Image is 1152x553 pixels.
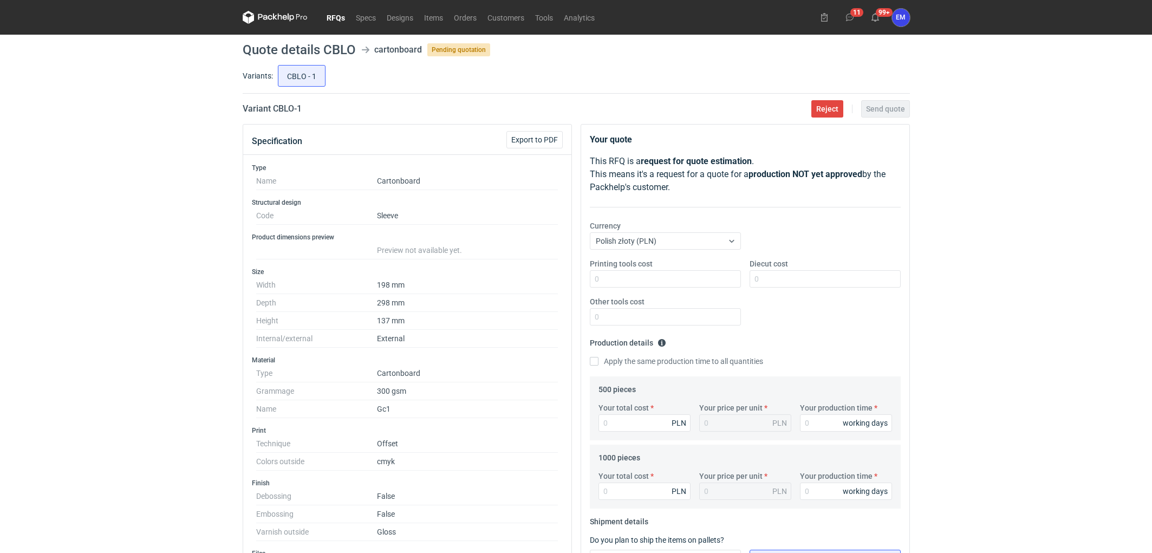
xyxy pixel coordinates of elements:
[256,330,377,348] dt: Internal/external
[699,402,763,413] label: Your price per unit
[381,11,419,24] a: Designs
[511,136,558,144] span: Export to PDF
[350,11,381,24] a: Specs
[252,164,563,172] h3: Type
[590,270,741,288] input: 0
[256,523,377,541] dt: Varnish outside
[590,334,666,347] legend: Production details
[530,11,558,24] a: Tools
[377,382,558,400] dd: 300 gsm
[252,426,563,435] h3: Print
[811,100,843,118] button: Reject
[843,418,888,428] div: working days
[598,414,691,432] input: 0
[256,294,377,312] dt: Depth
[278,65,326,87] label: CBLO - 1
[252,356,563,365] h3: Material
[252,268,563,276] h3: Size
[598,402,649,413] label: Your total cost
[256,207,377,225] dt: Code
[377,453,558,471] dd: cmyk
[598,471,649,482] label: Your total cost
[800,402,873,413] label: Your production time
[256,312,377,330] dt: Height
[892,9,910,27] div: Ewelina Macek
[867,9,884,26] button: 99+
[256,400,377,418] dt: Name
[641,156,752,166] strong: request for quote estimation
[243,11,308,24] svg: Packhelp Pro
[377,400,558,418] dd: Gc1
[256,453,377,471] dt: Colors outside
[419,11,448,24] a: Items
[590,258,653,269] label: Printing tools cost
[800,471,873,482] label: Your production time
[590,296,645,307] label: Other tools cost
[252,233,563,242] h3: Product dimensions preview
[590,308,741,326] input: 0
[377,365,558,382] dd: Cartonboard
[256,435,377,453] dt: Technique
[377,487,558,505] dd: False
[590,513,648,526] legend: Shipment details
[892,9,910,27] button: EM
[672,486,686,497] div: PLN
[598,449,640,462] legend: 1000 pieces
[772,486,787,497] div: PLN
[374,43,422,56] div: cartonboard
[772,418,787,428] div: PLN
[377,435,558,453] dd: Offset
[377,312,558,330] dd: 137 mm
[672,418,686,428] div: PLN
[243,102,302,115] h2: Variant CBLO - 1
[590,134,632,145] strong: Your quote
[377,505,558,523] dd: False
[377,523,558,541] dd: Gloss
[243,43,356,56] h1: Quote details CBLO
[699,471,763,482] label: Your price per unit
[843,486,888,497] div: working days
[598,483,691,500] input: 0
[750,258,788,269] label: Diecut cost
[590,155,901,194] p: This RFQ is a . This means it's a request for a quote for a by the Packhelp's customer.
[377,246,462,255] span: Preview not available yet.
[749,169,862,179] strong: production NOT yet approved
[800,414,892,432] input: 0
[590,220,621,231] label: Currency
[377,207,558,225] dd: Sleeve
[482,11,530,24] a: Customers
[598,381,636,394] legend: 500 pieces
[256,382,377,400] dt: Grammage
[256,505,377,523] dt: Embossing
[448,11,482,24] a: Orders
[816,105,838,113] span: Reject
[377,172,558,190] dd: Cartonboard
[841,9,858,26] button: 11
[558,11,600,24] a: Analytics
[256,172,377,190] dt: Name
[377,330,558,348] dd: External
[243,70,273,81] label: Variants:
[866,105,905,113] span: Send quote
[800,483,892,500] input: 0
[590,356,763,367] label: Apply the same production time to all quantities
[506,131,563,148] button: Export to PDF
[377,276,558,294] dd: 198 mm
[427,43,490,56] span: Pending quotation
[252,128,302,154] button: Specification
[252,479,563,487] h3: Finish
[750,270,901,288] input: 0
[256,365,377,382] dt: Type
[256,487,377,505] dt: Debossing
[596,237,656,245] span: Polish złoty (PLN)
[252,198,563,207] h3: Structural design
[861,100,910,118] button: Send quote
[377,294,558,312] dd: 298 mm
[256,276,377,294] dt: Width
[321,11,350,24] a: RFQs
[590,536,724,544] label: Do you plan to ship the items on pallets?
